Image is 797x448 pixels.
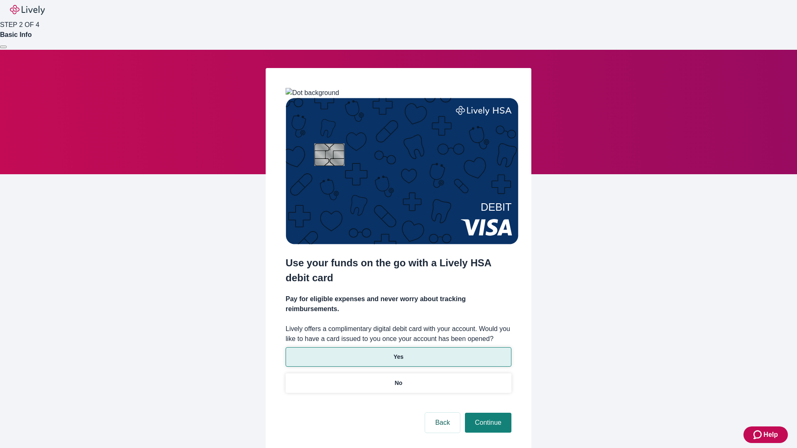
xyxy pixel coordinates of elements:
[763,430,778,440] span: Help
[10,5,45,15] img: Lively
[286,88,339,98] img: Dot background
[286,256,511,285] h2: Use your funds on the go with a Lively HSA debit card
[753,430,763,440] svg: Zendesk support icon
[743,426,788,443] button: Zendesk support iconHelp
[286,347,511,367] button: Yes
[394,353,403,361] p: Yes
[286,373,511,393] button: No
[286,324,511,344] label: Lively offers a complimentary digital debit card with your account. Would you like to have a card...
[465,413,511,433] button: Continue
[425,413,460,433] button: Back
[286,98,518,244] img: Debit card
[395,379,403,387] p: No
[286,294,511,314] h4: Pay for eligible expenses and never worry about tracking reimbursements.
